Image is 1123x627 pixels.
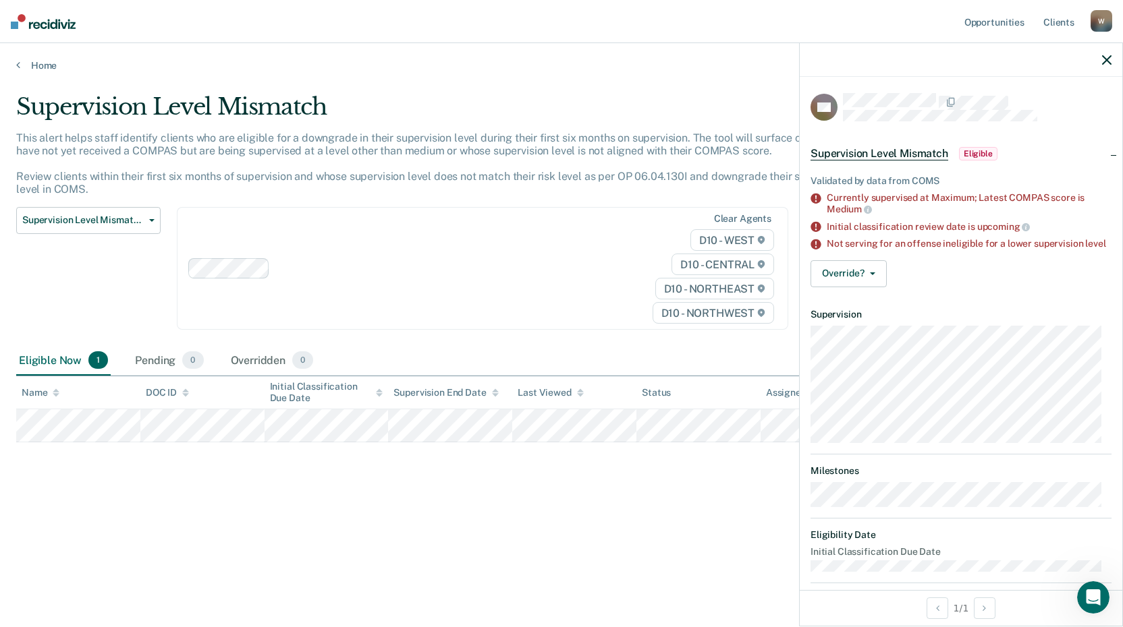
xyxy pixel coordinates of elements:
span: 0 [182,351,203,369]
div: Initial classification review date is [827,220,1112,233]
span: Supervision Level Mismatch [22,214,144,226]
div: 1 / 1 [800,590,1122,626]
dt: Initial Classification Due Date [811,546,1112,558]
div: W [1091,10,1112,32]
span: D10 - CENTRAL [672,253,774,275]
span: level [1085,238,1105,249]
div: Status [642,387,671,398]
button: Next Opportunity [974,597,995,619]
div: Initial Classification Due Date [270,381,383,404]
span: 0 [292,351,313,369]
div: Eligible Now [16,346,111,376]
iframe: Intercom live chat [1077,581,1110,614]
div: DOC ID [146,387,189,398]
div: Currently supervised at Maximum; Latest COMPAS score is [827,192,1112,215]
div: Pending [132,346,206,376]
div: Clear agents [714,213,771,225]
span: 1 [88,351,108,369]
dt: Milestones [811,465,1112,477]
div: Name [22,387,59,398]
span: D10 - NORTHEAST [655,278,774,299]
span: upcoming [977,221,1031,232]
div: Supervision Level MismatchEligible [800,132,1122,175]
button: Override? [811,260,887,287]
span: Medium [827,204,872,214]
dt: Eligibility Date [811,529,1112,541]
span: Supervision Level Mismatch [811,147,948,160]
span: Eligible [959,147,997,160]
p: This alert helps staff identify clients who are eligible for a downgrade in their supervision lev... [16,131,850,196]
div: Not serving for an offense ineligible for a lower supervision [827,238,1112,249]
div: Last Viewed [518,387,583,398]
div: Overridden [228,346,317,376]
button: Previous Opportunity [927,597,948,619]
img: Recidiviz [11,14,76,29]
div: Assigned to [766,387,829,398]
span: D10 - NORTHWEST [653,302,774,324]
div: Validated by data from COMS [811,175,1112,187]
div: Supervision Level Mismatch [16,93,858,131]
span: D10 - WEST [690,229,774,251]
a: Home [16,59,1107,71]
div: Supervision End Date [393,387,498,398]
dt: Supervision [811,309,1112,320]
